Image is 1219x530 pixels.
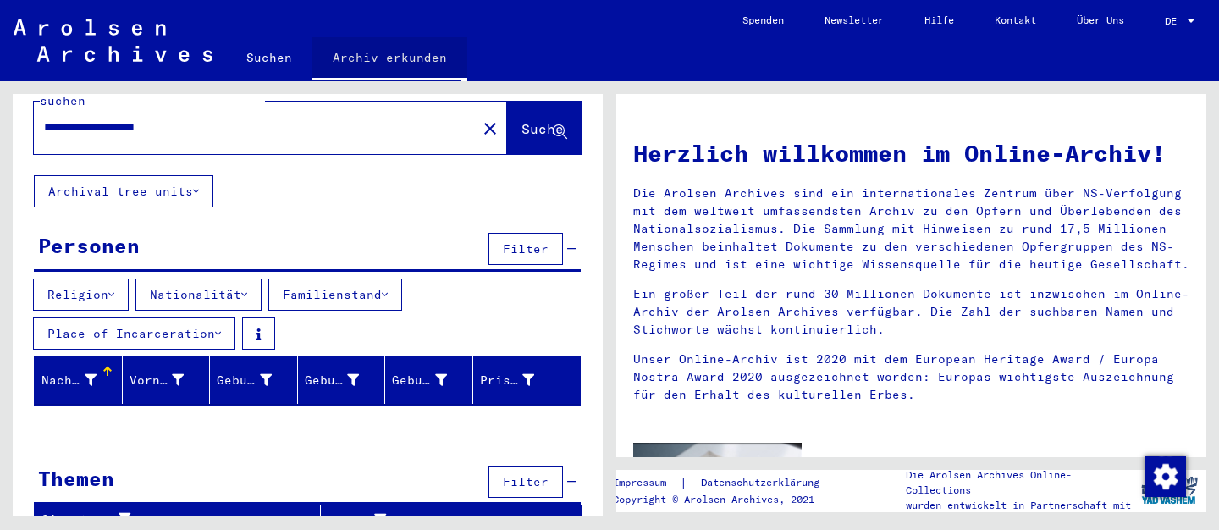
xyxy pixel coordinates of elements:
[210,356,298,404] mat-header-cell: Geburtsname
[328,511,539,529] div: Titel
[130,372,185,389] div: Vorname
[41,511,299,528] div: Signature
[613,492,840,507] p: Copyright © Arolsen Archives, 2021
[217,372,272,389] div: Geburtsname
[135,279,262,311] button: Nationalität
[226,37,312,78] a: Suchen
[633,185,1189,273] p: Die Arolsen Archives sind ein internationales Zentrum über NS-Verfolgung mit dem weltweit umfasse...
[521,120,564,137] span: Suche
[687,474,840,492] a: Datenschutzerklärung
[480,372,535,389] div: Prisoner #
[14,19,212,62] img: Arolsen_neg.svg
[38,463,114,494] div: Themen
[33,317,235,350] button: Place of Incarceration
[503,474,549,489] span: Filter
[298,356,386,404] mat-header-cell: Geburt‏
[906,467,1133,498] p: Die Arolsen Archives Online-Collections
[392,367,472,394] div: Geburtsdatum
[312,37,467,81] a: Archiv erkunden
[480,119,500,139] mat-icon: close
[130,367,210,394] div: Vorname
[34,175,213,207] button: Archival tree units
[488,233,563,265] button: Filter
[633,285,1189,339] p: Ein großer Teil der rund 30 Millionen Dokumente ist inzwischen im Online-Archiv der Arolsen Archi...
[633,351,1189,404] p: Unser Online-Archiv ist 2020 mit dem European Heritage Award / Europa Nostra Award 2020 ausgezeic...
[41,367,122,394] div: Nachname
[268,279,402,311] button: Familienstand
[473,111,507,145] button: Clear
[1145,456,1186,497] img: Zustimmung ändern
[827,455,1189,508] p: In einem kurzen Video haben wir für Sie die wichtigsten Tipps für die Suche im Online-Archiv zusa...
[480,367,560,394] div: Prisoner #
[217,367,297,394] div: Geburtsname
[1138,469,1201,511] img: yv_logo.png
[613,474,680,492] a: Impressum
[35,356,123,404] mat-header-cell: Nachname
[488,466,563,498] button: Filter
[633,135,1189,171] h1: Herzlich willkommen im Online-Archiv!
[1165,15,1183,27] span: DE
[503,241,549,257] span: Filter
[33,279,129,311] button: Religion
[123,356,211,404] mat-header-cell: Vorname
[613,474,840,492] div: |
[305,367,385,394] div: Geburt‏
[38,230,140,261] div: Personen
[473,356,581,404] mat-header-cell: Prisoner #
[507,102,582,154] button: Suche
[305,372,360,389] div: Geburt‏
[392,372,447,389] div: Geburtsdatum
[41,372,97,389] div: Nachname
[385,356,473,404] mat-header-cell: Geburtsdatum
[906,498,1133,513] p: wurden entwickelt in Partnerschaft mit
